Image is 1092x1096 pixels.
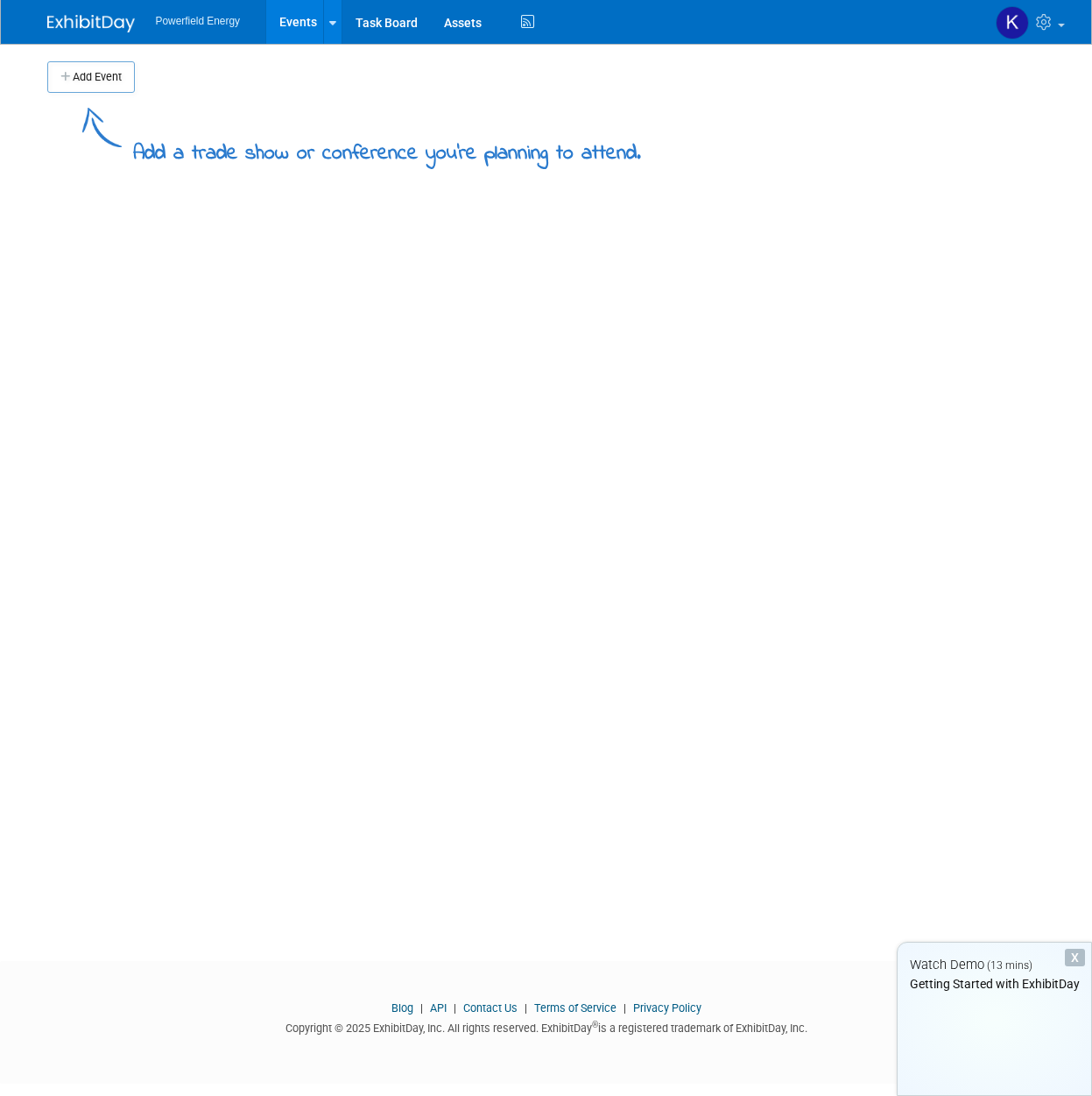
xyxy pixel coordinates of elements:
span: Powerfield Energy [156,15,241,27]
a: API [430,1001,447,1015]
div: Add a trade show or conference you're planning to attend. [133,126,641,169]
img: ExhibitDay [47,15,135,32]
span: | [416,1001,427,1015]
div: Watch Demo [898,956,1091,974]
span: | [449,1001,461,1015]
a: Contact Us [463,1001,518,1015]
div: Getting Started with ExhibitDay [898,975,1091,993]
sup: ® [592,1020,598,1029]
span: (13 mins) [987,959,1032,972]
a: Blog [391,1001,413,1015]
button: Add Event [47,61,135,93]
a: Terms of Service [534,1001,616,1015]
span: | [520,1001,532,1015]
span: | [619,1001,631,1015]
img: Karen Johnson [996,6,1029,39]
a: Privacy Policy [633,1001,701,1015]
div: Dismiss [1065,949,1085,966]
